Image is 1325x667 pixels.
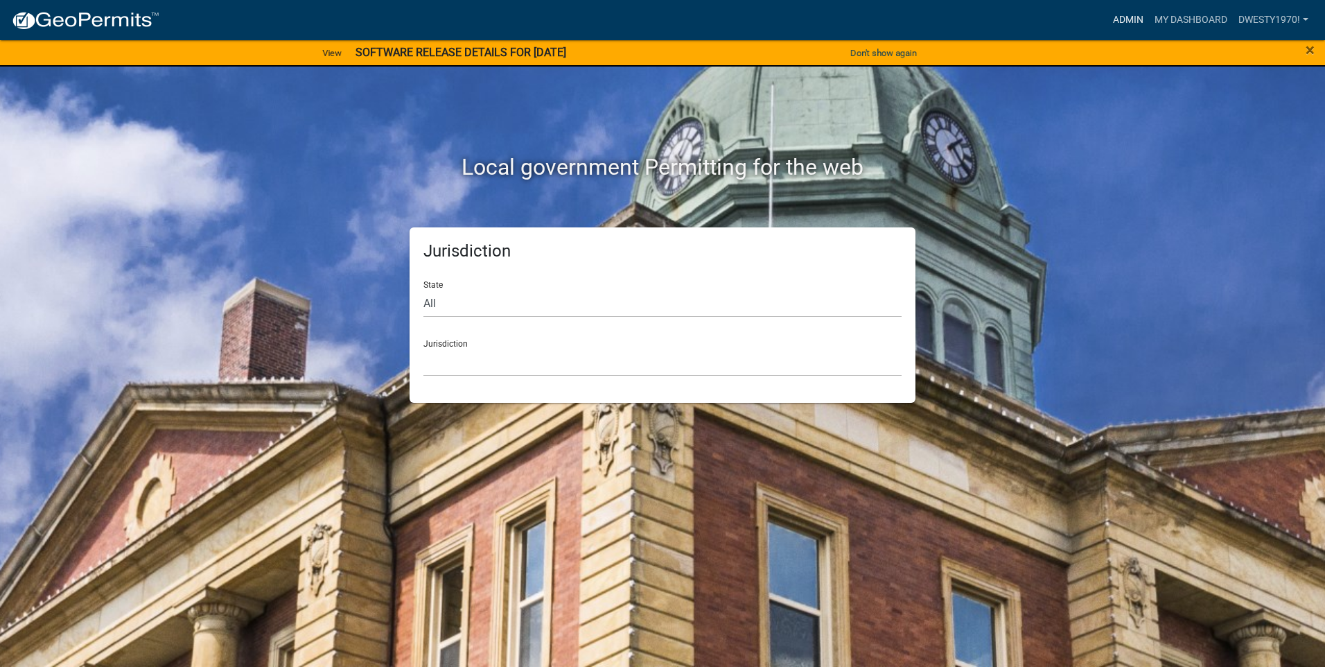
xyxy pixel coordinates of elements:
h2: Local government Permitting for the web [278,154,1047,180]
a: View [317,42,347,64]
a: DWesty1970! [1233,7,1314,33]
strong: SOFTWARE RELEASE DETAILS FOR [DATE] [356,46,566,59]
button: Don't show again [845,42,922,64]
a: Admin [1107,7,1149,33]
button: Close [1306,42,1315,58]
span: × [1306,40,1315,60]
a: My Dashboard [1149,7,1233,33]
h5: Jurisdiction [423,241,902,261]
